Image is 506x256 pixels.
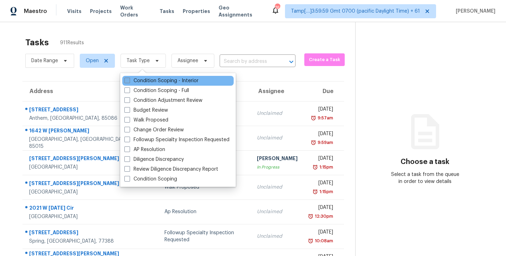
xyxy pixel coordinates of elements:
[29,229,134,238] div: [STREET_ADDRESS]
[22,81,139,101] th: Address
[29,213,134,220] div: [GEOGRAPHIC_DATA]
[60,39,84,46] span: 911 Results
[164,208,246,215] div: Ap Resolution
[390,171,460,185] div: Select a task from the queue in order to view details
[177,57,198,64] span: Assignee
[124,107,168,114] label: Budget Review
[124,136,229,143] label: Followup Specialty Inspection Requested
[303,81,344,101] th: Due
[124,77,199,84] label: Condition Scoping - Interior
[308,213,313,220] img: Overdue Alarm Icon
[29,106,134,115] div: [STREET_ADDRESS]
[25,39,49,46] h2: Tasks
[316,139,333,146] div: 9:59am
[291,8,420,15] span: Tamp[…]3:59:59 Gmt 0700 (pacific Daylight Time) + 61
[24,8,47,15] span: Maestro
[220,56,276,67] input: Search by address
[124,117,168,124] label: Walk Proposed
[124,166,218,173] label: Review Diligence Discrepancy Report
[257,233,298,240] div: Unclaimed
[318,164,333,171] div: 1:15pm
[313,213,333,220] div: 12:30pm
[312,164,318,171] img: Overdue Alarm Icon
[164,229,246,243] div: Followup Specialty Inspection Requested
[275,4,280,11] div: 760
[164,184,246,191] div: Walk Proposed
[126,57,150,64] span: Task Type
[257,208,298,215] div: Unclaimed
[29,155,134,164] div: [STREET_ADDRESS][PERSON_NAME]
[312,188,318,195] img: Overdue Alarm Icon
[311,114,316,122] img: Overdue Alarm Icon
[124,176,177,183] label: Condition Scoping
[257,184,298,191] div: Unclaimed
[257,155,298,164] div: [PERSON_NAME]
[124,156,184,163] label: Diligence Discrepancy
[286,57,296,67] button: Open
[401,158,449,165] h3: Choose a task
[308,237,313,244] img: Overdue Alarm Icon
[311,139,316,146] img: Overdue Alarm Icon
[251,81,303,101] th: Assignee
[29,238,134,245] div: Spring, [GEOGRAPHIC_DATA], 77388
[313,237,333,244] div: 10:08am
[86,57,99,64] span: Open
[309,130,333,139] div: [DATE]
[304,53,345,66] button: Create a Task
[309,229,333,237] div: [DATE]
[160,9,174,14] span: Tasks
[257,134,298,142] div: Unclaimed
[29,127,134,136] div: 1642 W [PERSON_NAME]
[309,179,333,188] div: [DATE]
[31,57,58,64] span: Date Range
[29,164,134,171] div: [GEOGRAPHIC_DATA]
[257,110,298,117] div: Unclaimed
[120,4,151,18] span: Work Orders
[316,114,333,122] div: 9:57am
[453,8,495,15] span: [PERSON_NAME]
[318,188,333,195] div: 1:15pm
[308,56,341,64] span: Create a Task
[124,97,202,104] label: Condition Adjustment Review
[29,189,134,196] div: [GEOGRAPHIC_DATA]
[257,164,298,171] div: In Progress
[124,87,189,94] label: Condition Scoping - Full
[90,8,112,15] span: Projects
[124,126,184,133] label: Change Order Review
[309,204,333,213] div: [DATE]
[29,180,134,189] div: [STREET_ADDRESS][PERSON_NAME]
[124,146,165,153] label: AP Resolution
[309,106,333,114] div: [DATE]
[309,155,333,164] div: [DATE]
[219,4,263,18] span: Geo Assignments
[29,136,134,150] div: [GEOGRAPHIC_DATA], [GEOGRAPHIC_DATA], 85015
[67,8,82,15] span: Visits
[29,204,134,213] div: 2021 W [DATE] Cir
[183,8,210,15] span: Properties
[29,115,134,122] div: Anthem, [GEOGRAPHIC_DATA], 85086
